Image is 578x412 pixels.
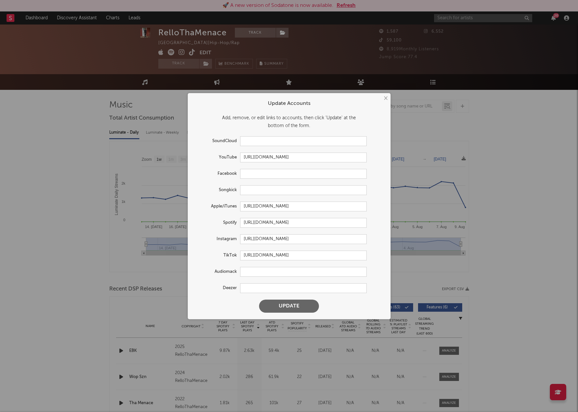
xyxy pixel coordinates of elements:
label: Audiomack [194,268,240,276]
button: × [382,95,389,102]
div: Update Accounts [194,100,384,107]
label: SoundCloud [194,137,240,145]
label: TikTok [194,252,240,259]
label: Deezer [194,284,240,292]
div: Add, remove, or edit links to accounts, then click 'Update' at the bottom of the form. [194,114,384,130]
label: Apple/iTunes [194,203,240,210]
label: Songkick [194,186,240,194]
label: Facebook [194,170,240,178]
button: Update [259,300,319,313]
label: YouTube [194,154,240,161]
label: Spotify [194,219,240,227]
label: Instagram [194,235,240,243]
